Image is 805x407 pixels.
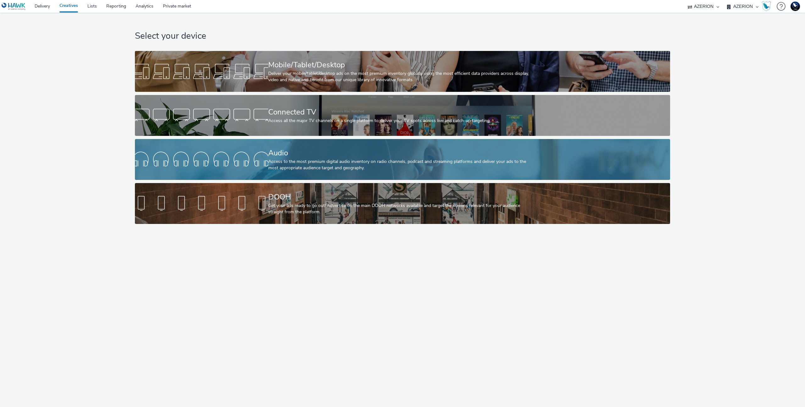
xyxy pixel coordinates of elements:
div: DOOH [268,192,535,203]
h1: Select your device [135,30,670,42]
img: undefined Logo [2,3,26,10]
a: DOOHGet your ads ready to go out! Advertise on the main DOOH networks available and target the sc... [135,183,670,224]
div: Access to the most premium digital audio inventory on radio channels, podcast and streaming platf... [268,159,535,171]
img: Hawk Academy [762,1,771,11]
div: Access all the major TV channels on a single platform to deliver your TV spots across live and ca... [268,118,535,124]
a: Connected TVAccess all the major TV channels on a single platform to deliver your TV spots across... [135,95,670,136]
div: Mobile/Tablet/Desktop [268,59,535,70]
div: Get your ads ready to go out! Advertise on the main DOOH networks available and target the screen... [268,203,535,215]
a: AudioAccess to the most premium digital audio inventory on radio channels, podcast and streaming ... [135,139,670,180]
a: Hawk Academy [762,1,774,11]
a: Mobile/Tablet/DesktopDeliver your mobile/tablet/desktop ads on the most premium inventory globall... [135,51,670,92]
div: Audio [268,148,535,159]
img: Support Hawk [791,2,800,11]
div: Connected TV [268,107,535,118]
div: Deliver your mobile/tablet/desktop ads on the most premium inventory globally using the most effi... [268,70,535,83]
